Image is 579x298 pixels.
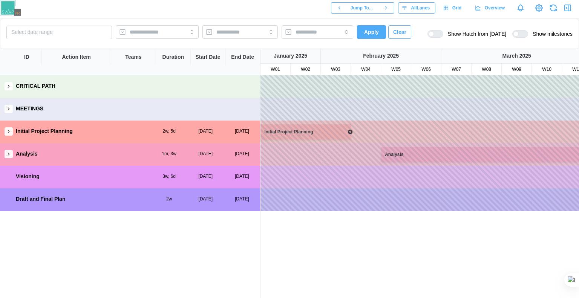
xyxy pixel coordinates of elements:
span: Show milestones [528,30,573,38]
div: [DATE] [224,173,260,180]
div: 2w, 5d [151,128,187,135]
span: All Lanes [411,3,430,13]
button: Refresh Grid [548,3,559,13]
div: W09 [502,66,532,73]
button: Clear [388,25,411,39]
div: Visioning [16,173,40,181]
div: 1m, 3w [151,150,187,157]
span: Apply [364,26,379,38]
a: View Project [534,3,544,13]
div: Initial Project Planning [261,128,319,136]
div: W10 [532,66,562,73]
div: 3w, 6d [151,173,187,180]
div: [DATE] [224,150,260,157]
button: Select date range [6,26,112,39]
div: [DATE] [224,128,260,135]
span: Overview [485,3,505,13]
div: W04 [351,66,381,73]
span: Select date range [11,29,53,35]
div: [DATE] [187,150,224,157]
a: Grid [439,2,467,14]
div: [DATE] [187,196,224,203]
span: Jump To... [351,3,373,13]
div: Start Date [195,53,220,61]
div: Teams [125,53,141,61]
div: W05 [381,66,411,73]
div: Analysis [16,150,38,158]
div: W07 [441,66,471,73]
span: Show Hatch from [DATE] [443,30,506,38]
div: Duration [162,53,184,61]
button: AllLanes [398,2,435,14]
div: W03 [321,66,351,73]
div: [DATE] [224,196,260,203]
button: Jump To... [347,2,378,14]
div: End Date [231,53,254,61]
div: [DATE] [187,128,224,135]
div: Analysis [382,151,409,158]
a: Overview [471,2,510,14]
button: Apply [357,25,386,39]
div: Initial Project Planning [16,127,73,136]
a: Notifications [514,2,527,14]
div: 2w [151,196,187,203]
div: W06 [411,66,441,73]
span: Grid [452,3,462,13]
div: CRITICAL PATH [16,82,55,90]
div: W02 [291,66,320,73]
div: February 2025 [321,52,441,60]
span: Clear [393,26,406,38]
div: W01 [260,66,290,73]
div: ID [24,53,29,61]
div: Draft and Final Plan [16,195,65,203]
div: January 2025 [260,52,320,60]
div: W08 [472,66,501,73]
button: Open Drawer [562,3,573,13]
div: [DATE] [187,173,224,180]
div: Action Item [62,53,91,61]
div: MEETINGS [16,105,43,113]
